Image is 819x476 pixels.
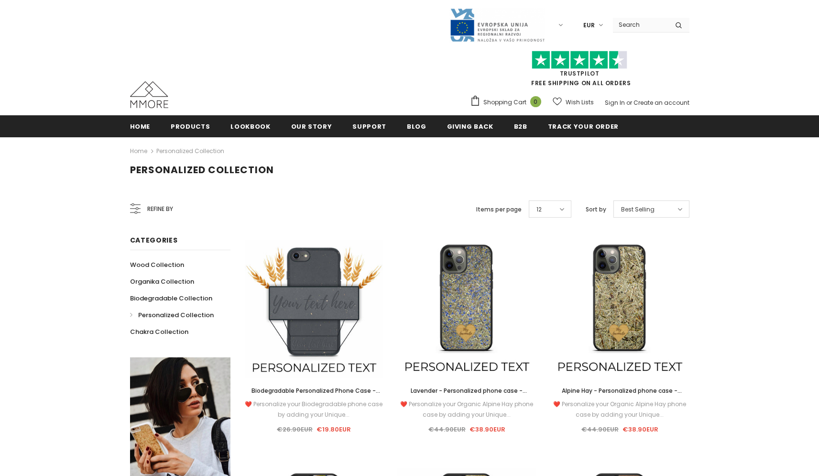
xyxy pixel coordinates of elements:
span: Alpine Hay - Personalized phone case - Personalized gift [562,387,682,405]
span: support [352,122,386,131]
span: Personalized Collection [138,310,214,320]
a: Personalized Collection [156,147,224,155]
span: Giving back [447,122,493,131]
span: Categories [130,235,178,245]
span: Wish Lists [566,98,594,107]
a: Javni Razpis [449,21,545,29]
a: Wood Collection [130,256,184,273]
span: 12 [536,205,542,214]
span: Wood Collection [130,260,184,269]
span: Shopping Cart [483,98,526,107]
span: Our Story [291,122,332,131]
a: Track your order [548,115,619,137]
span: EUR [583,21,595,30]
span: Home [130,122,151,131]
a: Blog [407,115,426,137]
input: Search Site [613,18,668,32]
label: Sort by [586,205,606,214]
a: Our Story [291,115,332,137]
div: ❤️ Personalize your Biodegradable phone case by adding your Unique... [245,399,383,420]
a: Wish Lists [553,94,594,111]
span: Track your order [548,122,619,131]
a: Giving back [447,115,493,137]
div: ❤️ Personalize your Organic Alpine Hay phone case by adding your Unique... [550,399,689,420]
a: Personalized Collection [130,307,214,323]
a: Chakra Collection [130,323,188,340]
img: MMORE Cases [130,81,168,108]
a: support [352,115,386,137]
span: Lavender - Personalized phone case - Personalized gift [411,387,527,405]
a: Create an account [633,99,689,107]
span: Organika Collection [130,277,194,286]
span: B2B [514,122,527,131]
a: Lookbook [230,115,270,137]
label: Items per page [476,205,522,214]
span: €19.80EUR [317,425,351,434]
span: €38.90EUR [470,425,505,434]
a: Trustpilot [560,69,600,77]
span: €44.90EUR [428,425,466,434]
span: Blog [407,122,426,131]
img: Javni Razpis [449,8,545,43]
a: Home [130,115,151,137]
a: Home [130,145,147,157]
a: B2B [514,115,527,137]
span: Biodegradable Personalized Phone Case - Black [251,387,380,405]
span: Chakra Collection [130,327,188,336]
span: Refine by [147,204,173,214]
span: €26.90EUR [277,425,313,434]
img: Trust Pilot Stars [532,51,627,69]
span: Best Selling [621,205,655,214]
a: Organika Collection [130,273,194,290]
span: €38.90EUR [622,425,658,434]
span: or [626,99,632,107]
a: Biodegradable Personalized Phone Case - Black [245,386,383,396]
a: Shopping Cart 0 [470,95,546,110]
a: Biodegradable Collection [130,290,212,307]
span: €44.90EUR [581,425,619,434]
div: ❤️ Personalize your Organic Alpine Hay phone case by adding your Unique... [397,399,536,420]
span: Lookbook [230,122,270,131]
a: Alpine Hay - Personalized phone case - Personalized gift [550,386,689,396]
a: Sign In [605,99,625,107]
a: Lavender - Personalized phone case - Personalized gift [397,386,536,396]
span: Personalized Collection [130,163,274,177]
span: FREE SHIPPING ON ALL ORDERS [470,55,689,87]
span: Products [171,122,210,131]
span: 0 [530,96,541,107]
span: Biodegradable Collection [130,294,212,303]
a: Products [171,115,210,137]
